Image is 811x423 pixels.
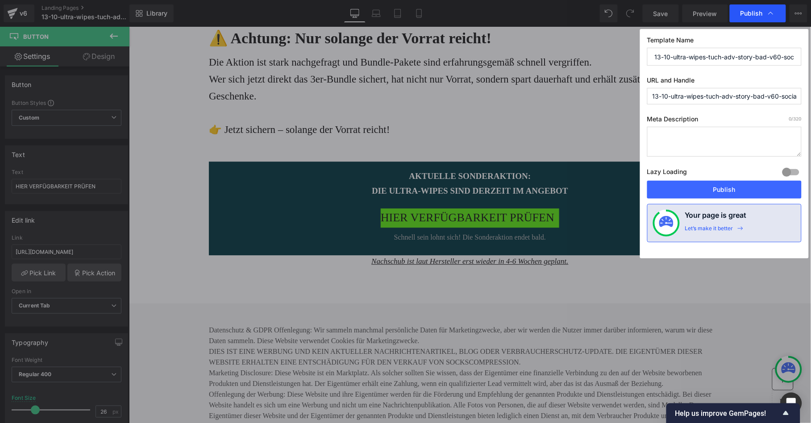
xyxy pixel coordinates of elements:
p: Schnell sein lohnt sich! Die Sonderaktion endet bald. [107,205,575,216]
h2: ⚠️ Achtung: Nur solange der Vorrat reicht! [80,2,602,21]
div: Open Intercom Messenger [781,393,802,414]
p: Offenlegung der Werbung: Diese Website und ihre Eigentümer werden für die Förderung und Empfehlun... [80,362,602,405]
label: Meta Description [647,115,802,127]
span: HIER VERFÜGBARKEIT PRÜFEN [252,182,425,201]
button: Show survey - Help us improve GemPages! [675,408,791,419]
span: 0 [789,116,792,121]
h3: aktuelle sonderaktion: [107,143,575,156]
span: Publish [740,9,763,17]
span: /320 [789,116,802,121]
p: Wer sich jetzt direkt das 3er-Bundle sichert, hat nicht nur Vorrat, sondern spart dauerhaft und e... [80,44,602,78]
p: Datenschutz & GDPR Offenlegung: Wir sammeln manchmal persönliche Daten für Marketingzwecke, aber ... [80,298,602,319]
label: Template Name [647,36,802,48]
p: DIES IST EINE WERBUNG UND KEIN AKTUELLER NACHRICHTENARTIKEL, BLOG ODER VERBRAUCHERSCHUTZ-UPDATE. ... [80,319,602,341]
a: HIER VERFÜGBARKEIT PRÜFEN [252,182,430,201]
label: URL and Handle [647,76,802,88]
h4: Your page is great [685,210,747,225]
img: onboarding-status.svg [659,216,674,230]
button: Publish [647,181,802,199]
u: Nachschub ist laut Hersteller erst wieder in 4-6 Wochen geplant. [242,230,439,239]
h3: Die ULTRA-WIPES SIND DERZEIT im angebot [107,158,575,171]
p: Die Aktion ist stark nachgefragt und Bundle-Pakete sind erfahrungsgemäß schnell vergriffen. [80,27,602,44]
span: Help us improve GemPages! [675,409,781,418]
p: 👉 Jetzt sichern – solange der Vorrat reicht! [80,95,602,112]
p: Marketing Disclosure: Diese Website ist ein Marktplatz. Als solcher sollten Sie wissen, dass der ... [80,341,602,362]
div: Let’s make it better [685,225,733,236]
label: Lazy Loading [647,166,687,181]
